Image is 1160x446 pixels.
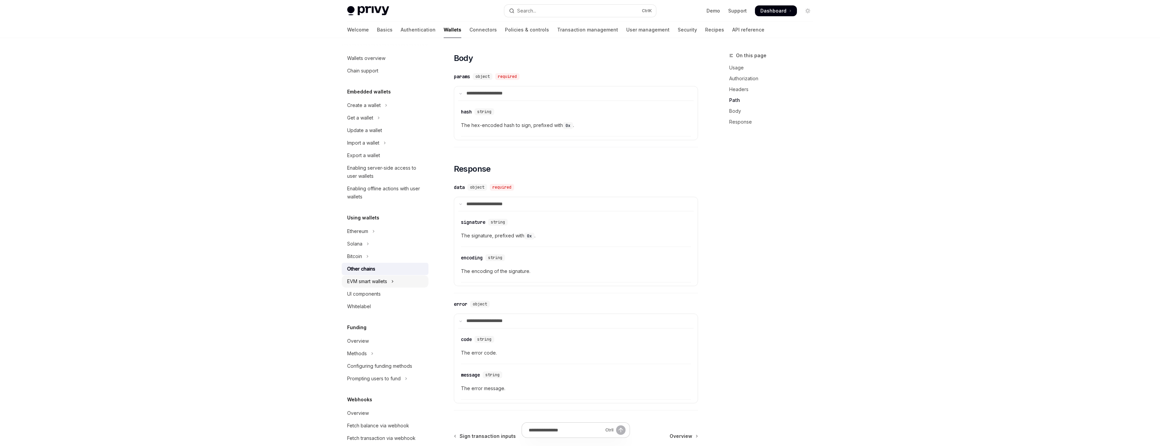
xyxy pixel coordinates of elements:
[347,349,367,358] div: Methods
[347,151,380,160] div: Export a wallet
[347,164,424,180] div: Enabling server-side access to user wallets
[342,432,428,444] a: Fetch transaction via webhook
[347,375,401,383] div: Prompting users to fund
[476,74,490,79] span: object
[347,362,412,370] div: Configuring funding methods
[342,420,428,432] a: Fetch balance via webhook
[490,184,514,191] div: required
[461,349,691,357] span: The error code.
[342,149,428,162] a: Export a wallet
[491,219,505,225] span: string
[342,275,428,288] button: Toggle EVM smart wallets section
[347,139,379,147] div: Import a wallet
[485,372,500,378] span: string
[461,254,483,261] div: encoding
[347,6,389,16] img: light logo
[347,323,366,332] h5: Funding
[473,301,487,307] span: object
[347,302,371,311] div: Whitelabel
[461,108,472,115] div: hash
[342,360,428,372] a: Configuring funding methods
[347,422,409,430] div: Fetch balance via webhook
[454,73,470,80] div: params
[342,373,428,385] button: Toggle Prompting users to fund section
[347,88,391,96] h5: Embedded wallets
[760,7,786,14] span: Dashboard
[524,233,534,239] code: 0x
[444,22,461,38] a: Wallets
[729,95,819,106] a: Path
[342,65,428,77] a: Chain support
[347,101,381,109] div: Create a wallet
[401,22,436,38] a: Authentication
[729,106,819,116] a: Body
[728,7,747,14] a: Support
[461,267,691,275] span: The encoding of the signature.
[342,250,428,262] button: Toggle Bitcoin section
[642,8,652,14] span: Ctrl K
[461,336,472,343] div: code
[504,5,656,17] button: Open search
[461,219,485,226] div: signature
[461,232,691,240] span: The signature, prefixed with .
[755,5,797,16] a: Dashboard
[461,384,691,392] span: The error message.
[529,423,603,438] input: Ask a question...
[347,252,362,260] div: Bitcoin
[347,265,375,273] div: Other chains
[347,126,382,134] div: Update a wallet
[616,425,626,435] button: Send message
[454,301,467,307] div: error
[342,112,428,124] button: Toggle Get a wallet section
[626,22,670,38] a: User management
[454,184,465,191] div: data
[470,185,484,190] span: object
[347,277,387,285] div: EVM smart wallets
[454,164,491,174] span: Response
[736,51,766,60] span: On this page
[495,73,520,80] div: required
[347,434,416,442] div: Fetch transaction via webhook
[347,54,385,62] div: Wallets overview
[347,214,379,222] h5: Using wallets
[706,7,720,14] a: Demo
[505,22,549,38] a: Policies & controls
[732,22,764,38] a: API reference
[802,5,813,16] button: Toggle dark mode
[517,7,536,15] div: Search...
[342,288,428,300] a: UI components
[342,347,428,360] button: Toggle Methods section
[342,263,428,275] a: Other chains
[477,337,491,342] span: string
[705,22,724,38] a: Recipes
[342,162,428,182] a: Enabling server-side access to user wallets
[678,22,697,38] a: Security
[347,290,381,298] div: UI components
[347,227,368,235] div: Ethereum
[729,62,819,73] a: Usage
[342,52,428,64] a: Wallets overview
[563,122,573,129] code: 0x
[469,22,497,38] a: Connectors
[377,22,393,38] a: Basics
[347,337,369,345] div: Overview
[342,183,428,203] a: Enabling offline actions with user wallets
[342,300,428,313] a: Whitelabel
[729,84,819,95] a: Headers
[342,137,428,149] button: Toggle Import a wallet section
[461,121,691,129] span: The hex-encoded hash to sign, prefixed with .
[342,124,428,136] a: Update a wallet
[347,409,369,417] div: Overview
[342,238,428,250] button: Toggle Solana section
[347,67,378,75] div: Chain support
[461,371,480,378] div: message
[342,407,428,419] a: Overview
[347,22,369,38] a: Welcome
[347,396,372,404] h5: Webhooks
[347,114,373,122] div: Get a wallet
[488,255,502,260] span: string
[557,22,618,38] a: Transaction management
[454,53,473,64] span: Body
[342,225,428,237] button: Toggle Ethereum section
[347,185,424,201] div: Enabling offline actions with user wallets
